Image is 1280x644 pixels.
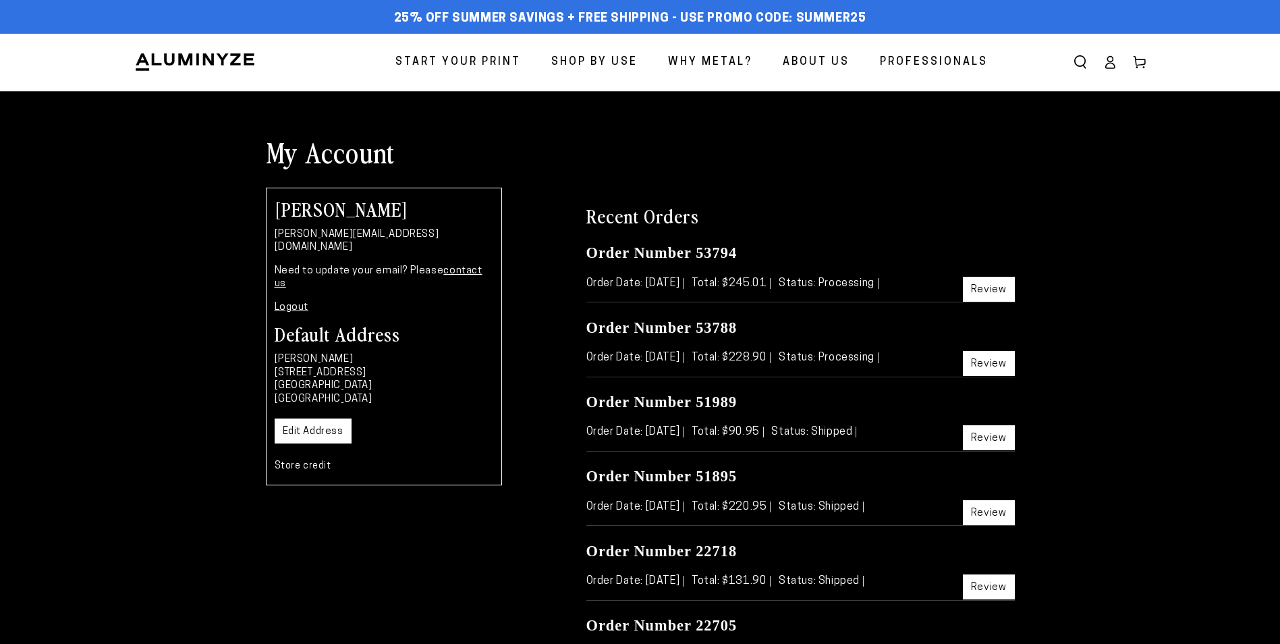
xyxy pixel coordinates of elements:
[870,45,998,80] a: Professionals
[266,134,1015,169] h1: My Account
[275,199,493,218] h2: [PERSON_NAME]
[771,427,856,437] span: Status: Shipped
[880,53,988,72] span: Professionals
[275,302,309,313] a: Logout
[586,394,738,410] a: Order Number 51989
[658,45,762,80] a: Why Metal?
[586,319,738,336] a: Order Number 53788
[395,53,521,72] span: Start Your Print
[551,53,638,72] span: Shop By Use
[773,45,860,80] a: About Us
[779,576,864,587] span: Status: Shipped
[586,203,1015,227] h2: Recent Orders
[275,461,331,471] a: Store credit
[586,244,738,261] a: Order Number 53794
[275,265,493,291] p: Need to update your email? Please
[963,351,1015,376] a: Review
[275,353,493,406] p: [PERSON_NAME] [STREET_ADDRESS] [GEOGRAPHIC_DATA] [GEOGRAPHIC_DATA]
[586,278,684,289] span: Order Date: [DATE]
[586,468,738,485] a: Order Number 51895
[692,576,771,587] span: Total: $131.90
[275,419,352,444] a: Edit Address
[586,352,684,363] span: Order Date: [DATE]
[963,500,1015,525] a: Review
[779,352,879,363] span: Status: Processing
[275,324,493,343] h3: Default Address
[779,502,864,512] span: Status: Shipped
[779,278,879,289] span: Status: Processing
[692,502,771,512] span: Total: $220.95
[586,576,684,587] span: Order Date: [DATE]
[963,574,1015,599] a: Review
[668,53,752,72] span: Why Metal?
[385,45,531,80] a: Start Your Print
[586,543,738,560] a: Order Number 22718
[275,228,493,254] p: [PERSON_NAME][EMAIL_ADDRESS][DOMAIN_NAME]
[783,53,850,72] span: About Us
[586,502,684,512] span: Order Date: [DATE]
[394,11,866,26] span: 25% off Summer Savings + Free Shipping - Use Promo Code: SUMMER25
[586,617,738,634] a: Order Number 22705
[541,45,648,80] a: Shop By Use
[963,425,1015,450] a: Review
[134,52,256,72] img: Aluminyze
[586,427,684,437] span: Order Date: [DATE]
[692,427,764,437] span: Total: $90.95
[692,352,771,363] span: Total: $228.90
[963,277,1015,302] a: Review
[1065,47,1095,77] summary: Search our site
[692,278,771,289] span: Total: $245.01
